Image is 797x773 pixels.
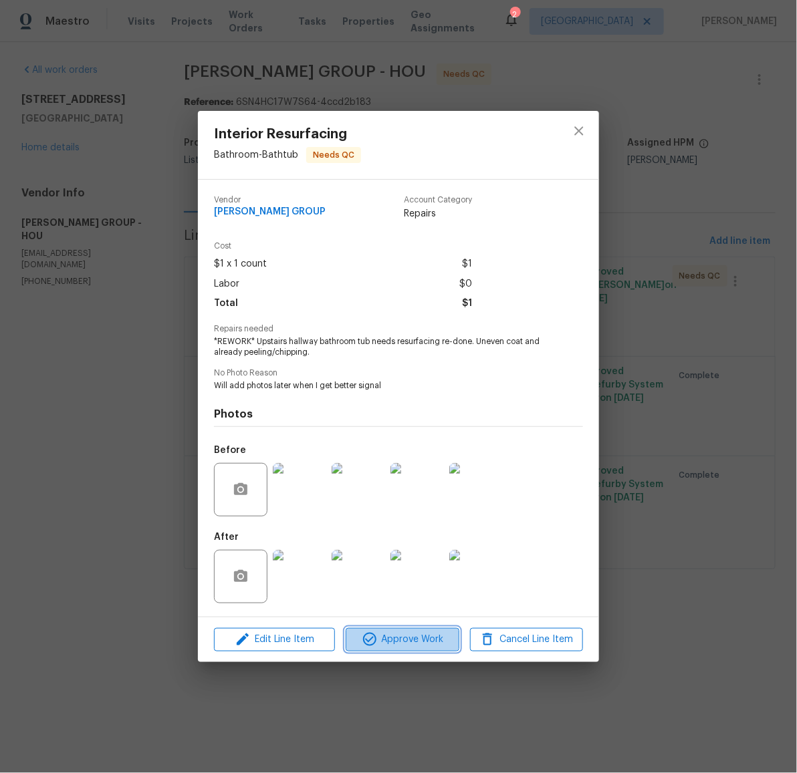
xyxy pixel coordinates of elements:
[214,380,546,392] span: Will add photos later when I get better signal
[563,115,595,147] button: close
[214,150,298,160] span: Bathroom - Bathtub
[404,196,472,204] span: Account Category
[214,127,361,142] span: Interior Resurfacing
[214,446,246,455] h5: Before
[459,275,472,294] span: $0
[214,196,326,204] span: Vendor
[214,408,583,421] h4: Photos
[214,275,239,294] span: Labor
[470,628,583,651] button: Cancel Line Item
[308,148,360,162] span: Needs QC
[214,532,239,542] h5: After
[214,325,583,333] span: Repairs needed
[214,255,267,274] span: $1 x 1 count
[214,294,238,313] span: Total
[214,369,583,377] span: No Photo Reason
[510,8,520,21] div: 2
[350,631,455,648] span: Approve Work
[462,294,472,313] span: $1
[404,207,472,220] span: Repairs
[214,207,326,217] span: [PERSON_NAME] GROUP
[474,631,579,648] span: Cancel Line Item
[218,631,331,648] span: Edit Line Item
[214,242,472,251] span: Cost
[346,628,459,651] button: Approve Work
[462,255,472,274] span: $1
[214,336,546,359] span: *REWORK* Upstairs hallway bathroom tub needs resurfacing re-done. Uneven coat and already peeling...
[214,628,335,651] button: Edit Line Item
